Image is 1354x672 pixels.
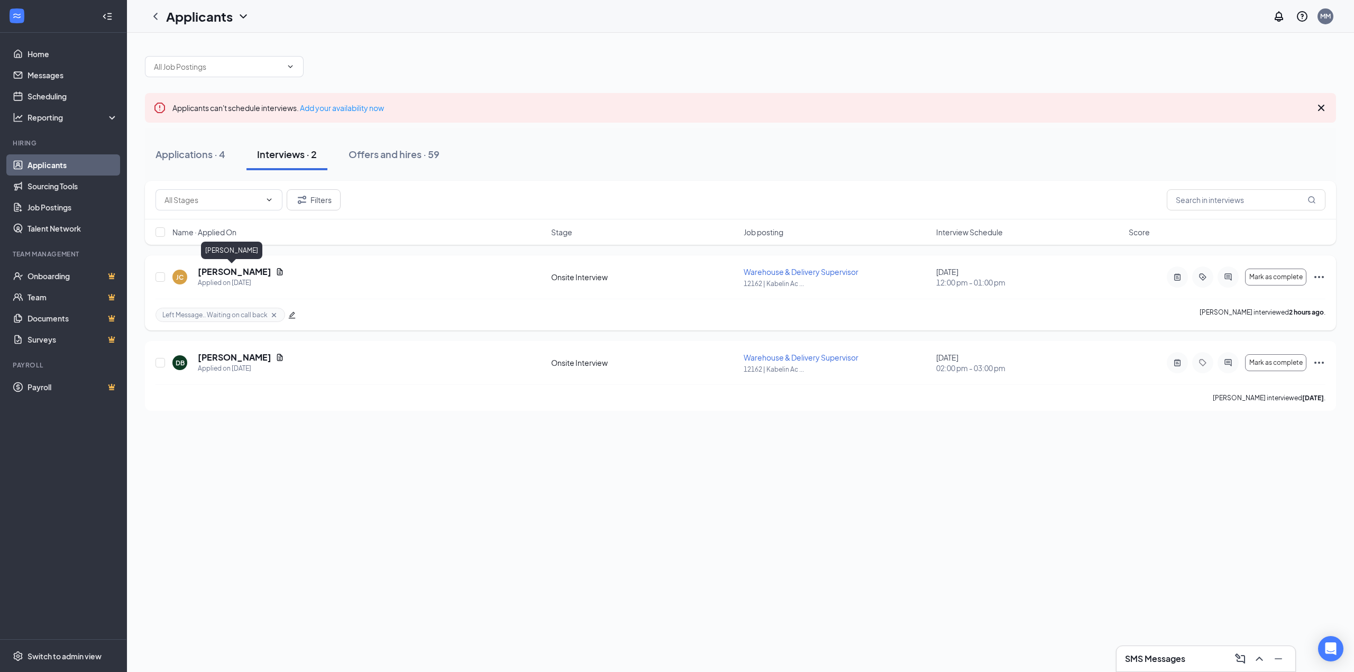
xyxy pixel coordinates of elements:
[1251,650,1268,667] button: ChevronUp
[28,218,118,239] a: Talent Network
[153,102,166,114] svg: Error
[28,329,118,350] a: SurveysCrown
[551,357,737,368] div: Onsite Interview
[102,11,113,22] svg: Collapse
[1245,354,1306,371] button: Mark as complete
[1167,189,1325,210] input: Search in interviews
[28,176,118,197] a: Sourcing Tools
[936,227,1003,237] span: Interview Schedule
[936,266,1122,288] div: [DATE]
[12,11,22,21] svg: WorkstreamLogo
[1196,358,1209,367] svg: Tag
[300,103,384,113] a: Add your availability now
[13,651,23,661] svg: Settings
[28,265,118,287] a: OnboardingCrown
[551,272,737,282] div: Onsite Interview
[1222,273,1234,281] svg: ActiveChat
[172,103,384,113] span: Applicants can't schedule interviews.
[1249,273,1303,281] span: Mark as complete
[198,266,271,278] h5: [PERSON_NAME]
[288,311,296,319] span: edit
[1171,358,1184,367] svg: ActiveNote
[28,308,118,329] a: DocumentsCrown
[1272,652,1285,665] svg: Minimize
[13,361,116,370] div: Payroll
[936,277,1122,288] span: 12:00 pm - 01:00 pm
[201,242,262,259] div: [PERSON_NAME]
[1320,12,1331,21] div: MM
[936,352,1122,373] div: [DATE]
[286,62,295,71] svg: ChevronDown
[296,194,308,206] svg: Filter
[1270,650,1287,667] button: Minimize
[1313,271,1325,283] svg: Ellipses
[287,189,341,210] button: Filter Filters
[172,227,236,237] span: Name · Applied On
[176,358,185,367] div: DB
[1253,652,1266,665] svg: ChevronUp
[1318,636,1343,661] div: Open Intercom Messenger
[155,148,225,161] div: Applications · 4
[744,365,930,374] p: 12162 | Kabelin Ac ...
[28,287,118,308] a: TeamCrown
[1296,10,1309,23] svg: QuestionInfo
[13,250,116,259] div: Team Management
[1196,273,1209,281] svg: ActiveTag
[28,65,118,86] a: Messages
[13,112,23,123] svg: Analysis
[237,10,250,23] svg: ChevronDown
[28,112,118,123] div: Reporting
[1200,308,1325,322] p: [PERSON_NAME] interviewed .
[1315,102,1328,114] svg: Cross
[1249,359,1303,366] span: Mark as complete
[198,278,284,288] div: Applied on [DATE]
[349,148,440,161] div: Offers and hires · 59
[1222,358,1234,367] svg: ActiveChat
[162,310,268,319] span: Left Message.. Waiting on call back
[28,376,118,398] a: PayrollCrown
[1234,652,1247,665] svg: ComposeMessage
[1289,308,1324,316] b: 2 hours ago
[1213,393,1325,402] p: [PERSON_NAME] interviewed .
[28,86,118,107] a: Scheduling
[1302,394,1324,402] b: [DATE]
[198,363,284,374] div: Applied on [DATE]
[265,196,273,204] svg: ChevronDown
[1245,269,1306,286] button: Mark as complete
[1232,650,1249,667] button: ComposeMessage
[276,353,284,362] svg: Document
[276,268,284,276] svg: Document
[1171,273,1184,281] svg: ActiveNote
[744,353,858,362] span: Warehouse & Delivery Supervisor
[28,43,118,65] a: Home
[28,197,118,218] a: Job Postings
[1307,196,1316,204] svg: MagnifyingGlass
[257,148,317,161] div: Interviews · 2
[744,267,858,277] span: Warehouse & Delivery Supervisor
[198,352,271,363] h5: [PERSON_NAME]
[176,273,184,282] div: JC
[1129,227,1150,237] span: Score
[28,154,118,176] a: Applicants
[1313,356,1325,369] svg: Ellipses
[744,279,930,288] p: 12162 | Kabelin Ac ...
[1273,10,1285,23] svg: Notifications
[28,651,102,661] div: Switch to admin view
[166,7,233,25] h1: Applicants
[1125,653,1185,665] h3: SMS Messages
[936,363,1122,373] span: 02:00 pm - 03:00 pm
[154,61,282,72] input: All Job Postings
[13,139,116,148] div: Hiring
[149,10,162,23] svg: ChevronLeft
[164,194,261,206] input: All Stages
[270,311,278,319] svg: Cross
[551,227,572,237] span: Stage
[744,227,783,237] span: Job posting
